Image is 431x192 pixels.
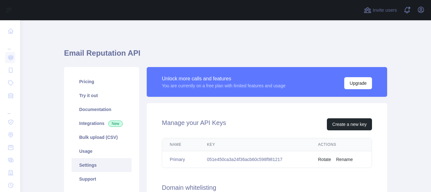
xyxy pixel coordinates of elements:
span: Invite users [373,7,397,14]
div: ... [5,38,15,51]
a: Try it out [72,89,132,102]
a: Integrations New [72,116,132,130]
td: 051e450ca3a24f36acb60c598f981217 [199,151,310,168]
span: New [108,121,123,127]
a: Documentation [72,102,132,116]
a: Pricing [72,75,132,89]
div: You are currently on a free plan with limited features and usage [162,83,286,89]
button: Rotate [318,156,331,163]
a: Usage [72,144,132,158]
div: Unlock more calls and features [162,75,286,83]
button: Invite users [363,5,398,15]
a: Bulk upload (CSV) [72,130,132,144]
th: Actions [310,138,372,151]
div: ... [5,102,15,115]
button: Create a new key [327,118,372,130]
button: Upgrade [344,77,372,89]
button: Rename [336,156,353,163]
h2: Domain whitelisting [162,183,372,192]
a: Support [72,172,132,186]
a: Settings [72,158,132,172]
th: Key [199,138,310,151]
th: Name [162,138,199,151]
h1: Email Reputation API [64,48,387,63]
td: Primary [162,151,199,168]
h2: Manage your API Keys [162,118,226,130]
